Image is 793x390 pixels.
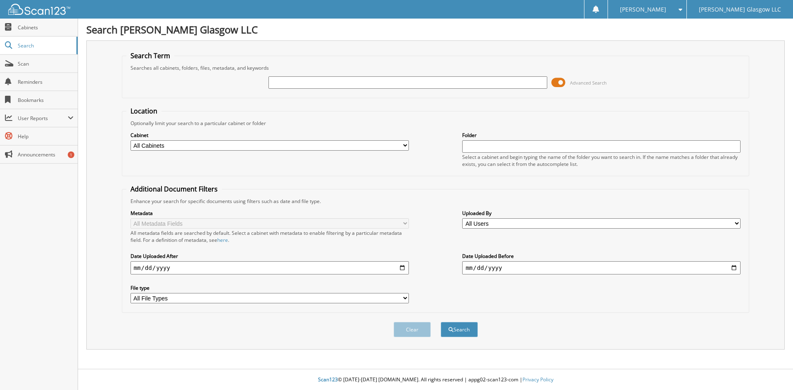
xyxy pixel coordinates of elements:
[86,23,785,36] h1: Search [PERSON_NAME] Glasgow LLC
[462,253,741,260] label: Date Uploaded Before
[126,51,174,60] legend: Search Term
[18,60,74,67] span: Scan
[131,210,409,217] label: Metadata
[462,210,741,217] label: Uploaded By
[18,133,74,140] span: Help
[462,261,741,274] input: end
[570,80,607,86] span: Advanced Search
[462,132,741,139] label: Folder
[217,236,228,243] a: here
[752,350,793,390] iframe: Chat Widget
[126,184,222,194] legend: Additional Document Filters
[441,322,478,337] button: Search
[318,376,338,383] span: Scan123
[18,115,68,122] span: User Reports
[18,24,74,31] span: Cabinets
[131,132,409,139] label: Cabinet
[18,97,74,104] span: Bookmarks
[462,154,741,168] div: Select a cabinet and begin typing the name of the folder you want to search in. If the name match...
[620,7,666,12] span: [PERSON_NAME]
[126,106,161,116] legend: Location
[68,151,74,158] div: 1
[131,261,409,274] input: start
[126,64,745,71] div: Searches all cabinets, folders, files, metadata, and keywords
[394,322,431,337] button: Clear
[126,120,745,127] div: Optionally limit your search to a particular cabinet or folder
[131,229,409,243] div: All metadata fields are searched by default. Select a cabinet with metadata to enable filtering b...
[522,376,553,383] a: Privacy Policy
[18,151,74,158] span: Announcements
[18,42,72,49] span: Search
[78,370,793,390] div: © [DATE]-[DATE] [DOMAIN_NAME]. All rights reserved | appg02-scan123-com |
[8,4,70,15] img: scan123-logo-white.svg
[699,7,781,12] span: [PERSON_NAME] Glasgow LLC
[131,253,409,260] label: Date Uploaded After
[126,198,745,205] div: Enhance your search for specific documents using filters such as date and file type.
[131,284,409,291] label: File type
[18,78,74,85] span: Reminders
